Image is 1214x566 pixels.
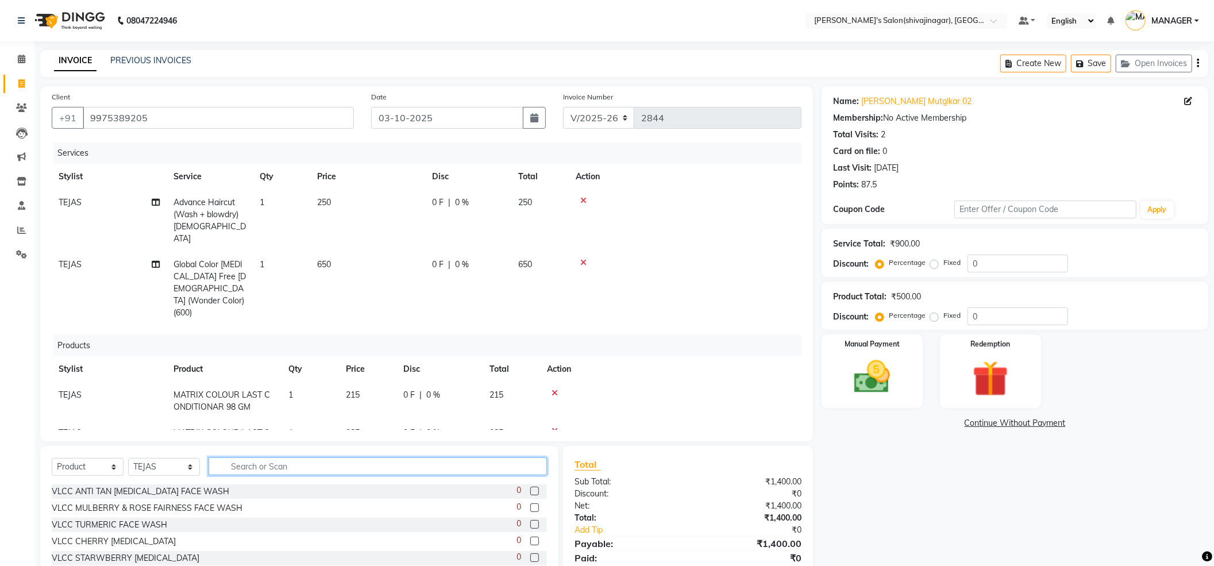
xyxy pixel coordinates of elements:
span: TEJAS [59,390,82,400]
span: 0 F [432,197,444,209]
div: ₹1,400.00 [688,476,811,488]
span: Total [575,459,601,471]
span: 1 [260,259,264,269]
th: Stylist [52,356,167,382]
img: logo [29,5,108,37]
span: TEJAS [59,428,82,438]
div: ₹1,400.00 [688,500,811,512]
span: 215 [346,390,360,400]
span: Advance Haircut (Wash + blowdry) [DEMOGRAPHIC_DATA] [174,197,246,244]
div: Product Total: [833,291,887,303]
span: 1 [288,428,293,438]
button: Open Invoices [1116,55,1192,72]
a: INVOICE [54,51,97,71]
div: ₹0 [688,551,811,565]
div: Total Visits: [833,129,878,141]
span: MATRIX COLOUR LAST CONDITIONAR 98 GM [174,390,270,412]
span: | [448,259,450,271]
input: Search by Name/Mobile/Email/Code [83,107,354,129]
span: 0 % [426,427,440,439]
div: Net: [566,500,688,512]
div: ₹1,400.00 [688,512,811,524]
div: 87.5 [861,179,877,191]
th: Qty [282,356,339,382]
div: Last Visit: [833,162,872,174]
label: Fixed [943,257,961,268]
span: 250 [317,197,331,207]
a: Continue Without Payment [824,417,1206,429]
div: Discount: [566,488,688,500]
th: Disc [425,164,511,190]
div: Membership: [833,112,883,124]
span: 1 [288,390,293,400]
span: | [448,197,450,209]
label: Client [52,92,70,102]
span: MATRIX COLOUR LAST SHAMPOO 200 ML [174,428,269,450]
div: VLCC MULBERRY & ROSE FAIRNESS FACE WASH [52,502,242,514]
span: MANAGER [1151,15,1192,27]
th: Action [569,164,801,190]
span: | [419,389,422,401]
span: TEJAS [59,197,82,207]
a: PREVIOUS INVOICES [110,55,191,66]
span: 215 [490,390,503,400]
img: _gift.svg [961,356,1020,401]
span: 0 % [455,197,469,209]
div: VLCC ANTI TAN [MEDICAL_DATA] FACE WASH [52,486,229,498]
span: 0 F [403,389,415,401]
div: Card on file: [833,145,880,157]
a: Add Tip [566,524,708,536]
span: Global Color [MEDICAL_DATA] Free [DEMOGRAPHIC_DATA] (Wonder Color) (600) [174,259,246,318]
th: Service [167,164,253,190]
span: 0 % [426,389,440,401]
button: Create New [1000,55,1066,72]
div: Discount: [833,258,869,270]
th: Total [511,164,569,190]
span: 0 [517,518,521,530]
div: ₹0 [708,524,810,536]
span: 0 [517,534,521,546]
label: Invoice Number [563,92,613,102]
div: ₹1,400.00 [688,537,811,550]
div: No Active Membership [833,112,1197,124]
button: Save [1071,55,1111,72]
th: Price [339,356,396,382]
span: | [419,427,422,439]
span: 0 F [403,427,415,439]
div: Payable: [566,537,688,550]
th: Total [483,356,540,382]
span: 285 [346,428,360,438]
div: Name: [833,95,859,107]
img: MANAGER [1126,10,1146,30]
input: Enter Offer / Coupon Code [954,201,1136,218]
b: 08047224946 [126,5,177,37]
div: Coupon Code [833,203,954,215]
label: Manual Payment [845,339,900,349]
div: Points: [833,179,859,191]
div: Total: [566,512,688,524]
button: Apply [1141,201,1174,218]
div: ₹500.00 [891,291,921,303]
label: Percentage [889,310,926,321]
div: Paid: [566,551,688,565]
span: TEJAS [59,259,82,269]
span: 1 [260,197,264,207]
label: Date [371,92,387,102]
th: Action [540,356,801,382]
div: 0 [882,145,887,157]
div: VLCC STARWBERRY [MEDICAL_DATA] [52,552,199,564]
div: Services [53,143,810,164]
span: 650 [518,259,532,269]
div: Discount: [833,311,869,323]
span: 0 % [455,259,469,271]
div: Service Total: [833,238,885,250]
div: Sub Total: [566,476,688,488]
div: VLCC TURMERIC FACE WASH [52,519,167,531]
button: +91 [52,107,84,129]
a: [PERSON_NAME] Mutglkar 02 [861,95,972,107]
div: 2 [881,129,885,141]
th: Price [310,164,425,190]
label: Fixed [943,310,961,321]
img: _cash.svg [843,356,901,398]
span: 250 [518,197,532,207]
